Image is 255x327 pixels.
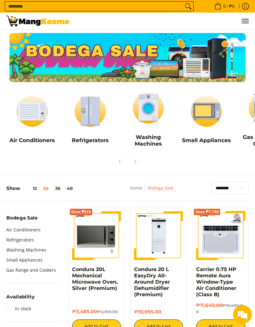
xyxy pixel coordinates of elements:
[72,309,121,315] h6: ₱3,485.00
[20,186,40,191] button: 12
[180,137,232,143] h5: Small Appliances
[110,184,193,198] nav: Breadcrumbs
[6,92,58,148] a: Air Conditioners Air Conditioners
[122,134,174,147] h5: Washing Machines
[195,210,219,214] span: Save ₱7,760
[72,266,118,291] a: Condura 20L Mechanical Microwave Oven, Silver (Premium)
[6,92,58,130] img: Air Conditioners
[180,92,232,148] a: Small Appliances Small Appliances
[212,3,236,10] span: •
[76,13,249,30] nav: Main Menu
[6,137,58,143] h5: Air Conditioners
[128,155,142,169] button: Next
[6,215,38,220] span: Bodega Sale
[134,309,183,315] h6: ₱10,995.00
[6,186,76,191] h5: Show
[134,211,183,260] img: https://mangkosme.com/products/condura-20-l-easydry-all-around-dryer-dehumidifier-premium
[6,255,42,265] a: Small Appliances
[134,266,170,297] a: Condura 20 L EasyDry All-Around Dryer Dehumidifier (Premium)
[76,13,249,30] ul: Customer Navigation
[6,304,31,314] a: In stock
[113,155,127,169] button: Previous
[148,185,173,191] a: Bodega Sale
[196,302,245,315] h6: ₱11,640.00
[64,137,116,143] h5: Refrigerators
[228,4,235,8] span: ₱0
[97,309,118,314] del: ₱4,100.00
[6,294,35,304] summary: Open
[72,211,121,260] img: Condura 20L Mechanical Microwave Oven, Silver (Premium)
[196,303,243,314] del: ₱19,400.00
[183,2,193,11] button: Search
[122,88,174,127] img: Washing Machines
[241,13,249,30] button: Menu
[122,88,174,152] a: Washing Machines Washing Machines
[64,92,116,130] img: Refrigerators
[71,210,91,214] span: Save ₱615
[6,245,46,255] a: Washing Machines
[6,215,38,225] summary: Open
[196,266,236,297] a: Carrier 0.75 HP Remote Aura Window-Type Air Conditioner (Class B)
[40,186,52,191] button: 24
[130,185,142,191] a: Home
[6,294,35,299] span: Availability
[6,235,34,245] a: Refrigerators
[64,92,116,148] a: Refrigerators Refrigerators
[6,16,69,26] img: Bodega Sale l Mang Kosme: Cost-Efficient &amp; Quality Home Appliances | Page 4
[180,92,232,130] img: Small Appliances
[6,265,56,275] a: Gas Range and Cookers
[222,4,227,8] span: 0
[52,186,64,191] button: 36
[196,211,245,260] img: Carrier 0.75 HP Remote Aura Window-Type Air Conditioner (Class B)
[64,186,76,191] button: 48
[6,225,41,235] a: Air Conditioners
